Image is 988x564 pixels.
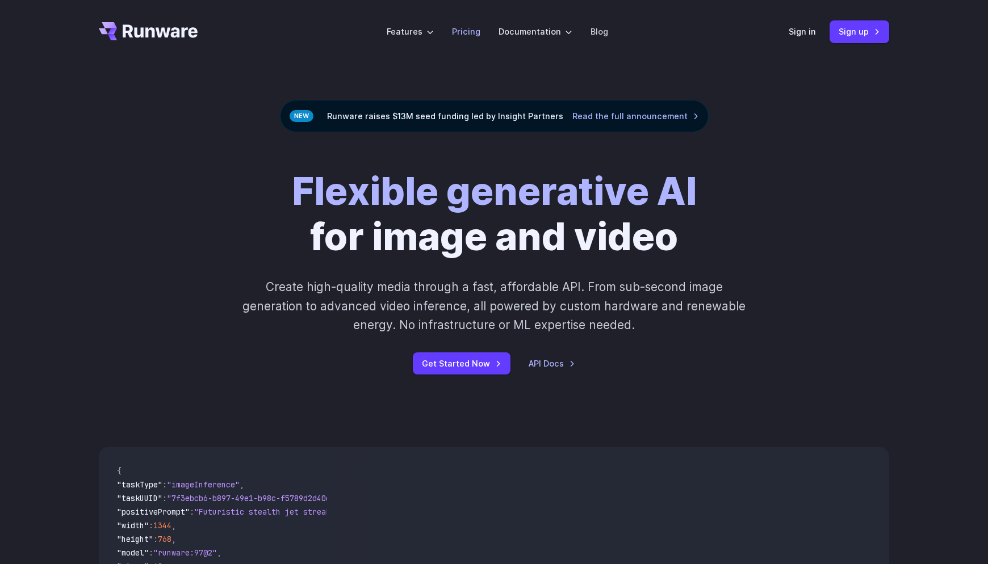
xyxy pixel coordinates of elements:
[153,520,171,531] span: 1344
[99,22,198,40] a: Go to /
[292,169,697,259] h1: for image and video
[452,25,480,38] a: Pricing
[117,534,153,544] span: "height"
[162,493,167,503] span: :
[194,507,608,517] span: "Futuristic stealth jet streaking through a neon-lit cityscape with glowing purple exhaust"
[162,479,167,490] span: :
[117,520,149,531] span: "width"
[158,534,171,544] span: 768
[117,548,149,558] span: "model"
[171,534,176,544] span: ,
[117,493,162,503] span: "taskUUID"
[591,25,608,38] a: Blog
[190,507,194,517] span: :
[241,277,747,334] p: Create high-quality media through a fast, affordable API. From sub-second image generation to adv...
[117,466,122,476] span: {
[153,548,217,558] span: "runware:97@2"
[572,110,699,123] a: Read the full announcement
[149,548,153,558] span: :
[830,20,889,43] a: Sign up
[529,357,575,370] a: API Docs
[117,507,190,517] span: "positivePrompt"
[499,25,572,38] label: Documentation
[789,25,816,38] a: Sign in
[117,479,162,490] span: "taskType"
[413,352,510,374] a: Get Started Now
[149,520,153,531] span: :
[217,548,221,558] span: ,
[240,479,244,490] span: ,
[292,168,697,214] strong: Flexible generative AI
[167,493,340,503] span: "7f3ebcb6-b897-49e1-b98c-f5789d2d40d7"
[153,534,158,544] span: :
[387,25,434,38] label: Features
[167,479,240,490] span: "imageInference"
[280,100,709,132] div: Runware raises $13M seed funding led by Insight Partners
[171,520,176,531] span: ,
